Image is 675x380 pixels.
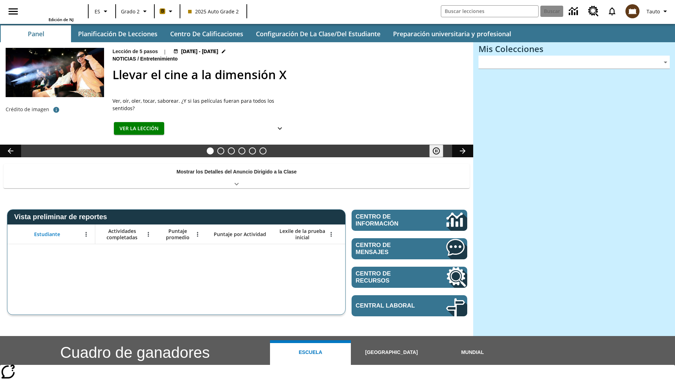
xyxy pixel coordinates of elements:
img: avatar image [625,4,639,18]
button: 18 ago - 24 ago Elegir fechas [172,48,227,55]
h2: Llevar el cine a la dimensión X [112,66,465,84]
button: Carrusel de lecciones, seguir [452,145,473,157]
span: Centro de recursos [356,270,425,284]
button: Ver la lección [114,122,164,135]
button: Abrir el menú lateral [3,1,24,22]
h3: Mis Colecciones [478,44,670,54]
span: Estudiante [34,231,60,237]
img: El panel situado frente a los asientos rocía con agua nebulizada al feliz público en un cine equi... [6,48,104,97]
span: Centro de mensajes [356,242,425,256]
input: Buscar campo [441,6,538,17]
button: [GEOGRAPHIC_DATA] [351,340,432,365]
a: Centro de información [352,210,467,231]
div: Portada [28,2,73,22]
button: Perfil/Configuración [644,5,672,18]
button: Ver más [273,122,287,135]
div: Ver, oír, oler, tocar, saborear. ¿Y si las películas fueran para todos los sentidos? [112,97,288,112]
span: Central laboral [356,302,425,309]
span: B [161,7,164,15]
span: / [137,56,139,62]
span: 2025 Auto Grade 2 [188,8,239,15]
a: Centro de recursos, Se abrirá en una pestaña nueva. [352,267,467,288]
a: Centro de mensajes [352,238,467,259]
button: Diapositiva 5 ¿Cuál es la gran idea? [249,147,256,154]
span: Vista preliminar de reportes [14,213,110,221]
button: Abrir menú [192,229,203,240]
p: Lección de 5 pasos [112,48,158,55]
a: Central laboral [352,295,467,316]
button: Diapositiva 1 Llevar el cine a la dimensión X [207,147,214,154]
button: Grado: Grado 2, Elige un grado [118,5,152,18]
p: Mostrar los Detalles del Anuncio Dirigido a la Clase [176,168,297,176]
button: Centro de calificaciones [165,25,249,42]
a: Portada [28,3,73,17]
button: Configuración de la clase/del estudiante [250,25,386,42]
button: Mundial [432,340,513,365]
button: Escoja un nuevo avatar [621,2,644,20]
button: Crédito de foto: The Asahi Shimbun vía Getty Images [49,103,63,116]
button: Diapositiva 6 Una idea, mucho trabajo [259,147,266,154]
span: ES [95,8,100,15]
span: Noticias [112,55,137,63]
button: Lenguaje: ES, Selecciona un idioma [91,5,113,18]
button: Escuela [270,340,351,365]
button: Abrir menú [81,229,91,240]
a: Centro de recursos, Se abrirá en una pestaña nueva. [584,2,603,21]
button: Pausar [429,145,443,157]
span: Puntaje por Actividad [214,231,266,237]
a: Centro de información [565,2,584,21]
button: Abrir menú [326,229,336,240]
div: Mostrar los Detalles del Anuncio Dirigido a la Clase [4,164,470,188]
span: | [163,48,166,55]
button: Diapositiva 2 ¿Lo quieres con papas fritas? [217,147,224,154]
button: Abrir menú [143,229,154,240]
button: Diapositiva 4 ¿Los autos del futuro? [238,147,245,154]
span: Tauto [647,8,660,15]
button: Boost El color de la clase es anaranjado claro. Cambiar el color de la clase. [157,5,178,18]
a: Notificaciones [603,2,621,20]
p: Crédito de imagen [6,106,49,113]
span: Actividades completadas [99,228,145,241]
button: Preparación universitaria y profesional [387,25,517,42]
button: Planificación de lecciones [72,25,163,42]
span: Grado 2 [121,8,140,15]
div: Pausar [429,145,450,157]
span: Lexile de la prueba inicial [277,228,328,241]
button: Diapositiva 3 Modas que pasaron de moda [228,147,235,154]
span: Centro de información [356,213,422,227]
span: [DATE] - [DATE] [181,48,218,55]
span: Puntaje promedio [161,228,194,241]
span: Entretenimiento [140,55,179,63]
button: Panel [1,25,71,42]
span: Edición de NJ [49,17,73,22]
